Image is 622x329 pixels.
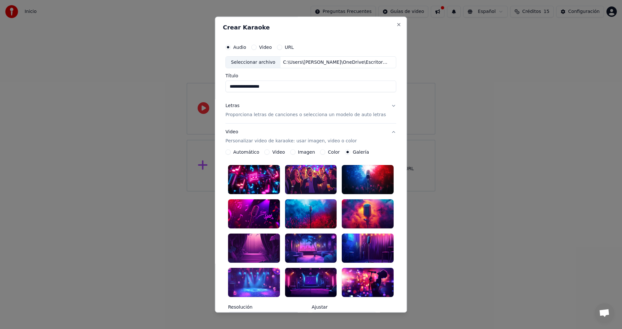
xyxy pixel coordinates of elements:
p: Personalizar video de karaoke: usar imagen, video o color [225,138,357,145]
label: Video [259,45,272,49]
label: Título [225,74,396,78]
label: Audio [233,45,246,49]
div: Video [225,129,357,145]
label: URL [285,45,294,49]
label: Resolución [228,305,309,309]
label: Automático [233,150,259,155]
div: Seleccionar archivo [226,57,281,68]
button: VideoPersonalizar video de karaoke: usar imagen, video o color [225,124,396,150]
p: Proporciona letras de canciones o selecciona un modelo de auto letras [225,112,386,118]
h2: Crear Karaoke [223,25,399,30]
div: C:\Users\[PERSON_NAME]\OneDrive\Escritorio\Karaoke Catolico\Bounced Files\[PERSON_NAME] de mostaz... [281,59,391,66]
div: Letras [225,103,239,109]
button: LetrasProporciona letras de canciones o selecciona un modelo de auto letras [225,98,396,124]
label: Imagen [298,150,315,155]
label: Video [272,150,285,155]
label: Color [328,150,340,155]
label: Galería [353,150,369,155]
label: Ajustar [312,305,376,309]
